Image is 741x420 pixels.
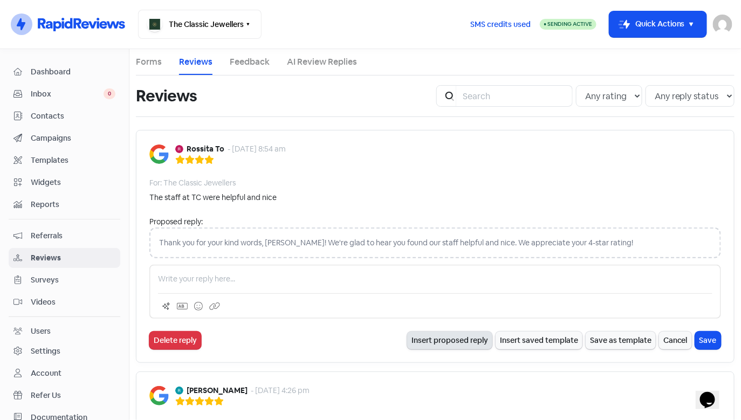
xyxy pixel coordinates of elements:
a: Templates [9,150,120,170]
span: Surveys [31,274,115,286]
button: The Classic Jewellers [138,10,262,39]
a: Users [9,321,120,341]
span: Templates [31,155,115,166]
a: Account [9,363,120,383]
div: Settings [31,346,60,357]
span: Dashboard [31,66,115,78]
span: Inbox [31,88,104,100]
h1: Reviews [136,79,197,113]
button: Insert saved template [496,332,582,349]
div: Thank you for your kind words, [PERSON_NAME]! We're glad to hear you found our staff helpful and ... [149,228,721,258]
a: Reports [9,195,120,215]
img: Avatar [175,145,183,153]
a: Videos [9,292,120,312]
button: Delete reply [149,332,201,349]
span: Sending Active [547,20,592,27]
img: Avatar [175,387,183,395]
b: Rossita To [187,143,224,155]
a: Dashboard [9,62,120,82]
a: Contacts [9,106,120,126]
span: Videos [31,297,115,308]
input: Search [456,85,573,107]
img: User [713,15,732,34]
span: Contacts [31,111,115,122]
span: Reports [31,199,115,210]
a: Refer Us [9,385,120,405]
span: Campaigns [31,133,115,144]
b: [PERSON_NAME] [187,385,248,396]
button: Save [695,332,721,349]
a: Referrals [9,226,120,246]
a: Reviews [9,248,120,268]
span: 0 [104,88,115,99]
div: Proposed reply: [149,216,721,228]
iframe: chat widget [696,377,730,409]
button: Save as template [586,332,656,349]
a: Surveys [9,270,120,290]
span: Refer Us [31,390,115,401]
div: Account [31,368,61,379]
a: AI Review Replies [287,56,357,68]
a: Widgets [9,173,120,192]
a: Settings [9,341,120,361]
a: Feedback [230,56,270,68]
a: Sending Active [540,18,596,31]
span: Referrals [31,230,115,242]
button: Cancel [659,332,692,349]
div: The staff at TC were helpful and nice [149,192,277,203]
div: - [DATE] 4:26 pm [251,385,310,396]
a: Campaigns [9,128,120,148]
img: Image [149,144,169,164]
a: Forms [136,56,162,68]
div: For: The Classic Jewellers [149,177,236,189]
button: Insert proposed reply [407,332,492,349]
span: SMS credits used [470,19,531,30]
button: Quick Actions [609,11,706,37]
span: Widgets [31,177,115,188]
a: SMS credits used [461,18,540,29]
a: Reviews [179,56,212,68]
img: Image [149,386,169,405]
span: Reviews [31,252,115,264]
div: - [DATE] 8:54 am [228,143,286,155]
a: Inbox 0 [9,84,120,104]
div: Users [31,326,51,337]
